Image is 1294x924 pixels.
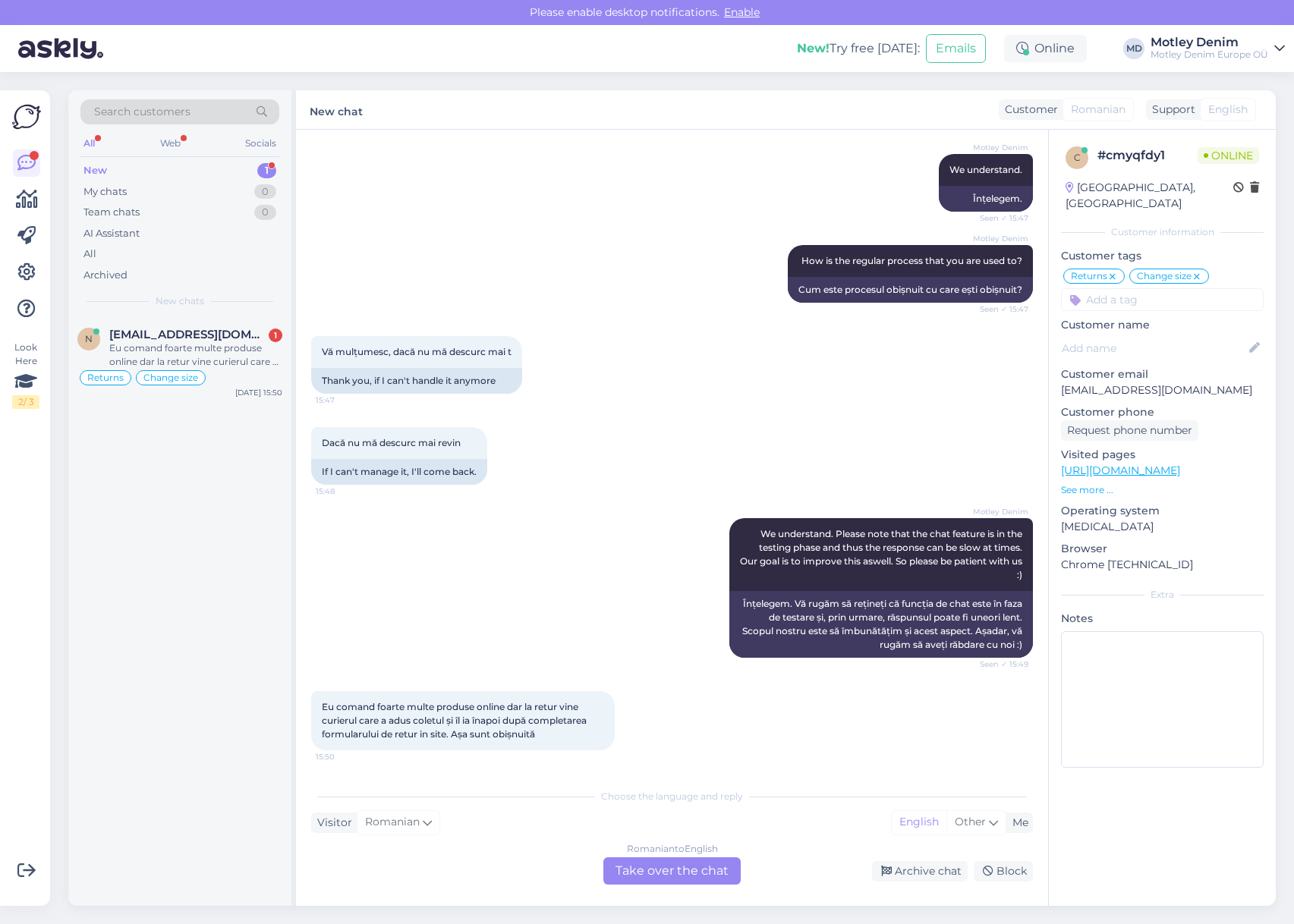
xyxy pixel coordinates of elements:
[1061,519,1264,535] p: [MEDICAL_DATA]
[83,184,127,200] div: My chats
[1061,557,1264,573] p: Chrome [TECHNICAL_ID]
[797,41,830,55] b: New!
[999,102,1058,118] div: Customer
[156,294,204,308] span: New chats
[254,184,276,200] div: 0
[1061,483,1264,497] p: See more ...
[1151,36,1285,61] a: Motley DenimMotley Denim Europe OÜ
[269,328,282,342] div: 1
[971,506,1028,517] span: Motley Denim
[80,134,98,153] div: All
[316,486,373,497] span: 15:48
[311,815,352,831] div: Visitor
[971,233,1028,244] span: Motley Denim
[971,142,1028,153] span: Motley Denim
[627,842,718,856] div: Romanian to English
[1151,49,1268,61] div: Motley Denim Europe OÜ
[311,459,487,485] div: If I can't manage it, I'll come back.
[603,857,741,885] div: Take over the chat
[94,104,190,120] span: Search customers
[729,591,1033,658] div: Înțelegem. Vă rugăm să rețineți că funcția de chat este în faza de testare și, prin urmare, răspu...
[939,186,1033,212] div: Înțelegem.
[1061,611,1264,627] p: Notes
[83,247,96,262] div: All
[1137,272,1192,281] span: Change size
[1208,102,1248,118] span: English
[316,751,373,762] span: 15:50
[892,811,946,834] div: English
[1061,447,1264,463] p: Visited pages
[310,99,363,120] label: New chat
[1097,146,1198,165] div: # cmyqfdy1
[365,814,420,831] span: Romanian
[1004,35,1087,62] div: Online
[872,861,968,882] div: Archive chat
[83,163,107,178] div: New
[1061,404,1264,420] p: Customer phone
[1146,102,1195,118] div: Support
[1061,288,1264,311] input: Add a tag
[1061,420,1198,441] div: Request phone number
[311,368,522,394] div: Thank you, if I can't handle it anymore
[1071,102,1126,118] span: Romanian
[740,528,1025,580] span: We understand. Please note that the chat feature is in the testing phase and thus the response ca...
[971,658,1028,670] span: Seen ✓ 15:49
[971,303,1028,315] span: Seen ✓ 15:47
[788,277,1033,303] div: Cum este procesul obișnuit cu care ești obișnuit?
[143,373,198,382] span: Change size
[1061,503,1264,519] p: Operating system
[83,268,128,283] div: Archived
[85,333,93,344] span: n
[1198,147,1259,164] span: Online
[974,861,1033,882] div: Block
[926,34,986,63] button: Emails
[83,205,140,220] div: Team chats
[1061,588,1264,602] div: Extra
[971,212,1028,224] span: Seen ✓ 15:47
[1061,366,1264,382] p: Customer email
[1061,464,1180,477] a: [URL][DOMAIN_NAME]
[12,341,39,409] div: Look Here
[109,341,282,369] div: Eu comand foarte multe produse online dar la retur vine curierul care a adus coletul și îl ia îna...
[1061,225,1264,239] div: Customer information
[1062,340,1246,357] input: Add name
[1074,152,1081,163] span: c
[257,163,276,178] div: 1
[12,102,41,131] img: Askly Logo
[87,373,124,382] span: Returns
[1061,382,1264,398] p: [EMAIL_ADDRESS][DOMAIN_NAME]
[1123,38,1144,59] div: MD
[955,815,986,828] span: Other
[157,134,184,153] div: Web
[322,437,461,448] span: Dacă nu mă descurc mai revin
[311,790,1033,803] div: Choose the language and reply
[242,134,279,153] div: Socials
[1061,317,1264,333] p: Customer name
[316,394,373,406] span: 15:47
[1071,272,1107,281] span: Returns
[1151,36,1268,49] div: Motley Denim
[1061,248,1264,264] p: Customer tags
[83,226,140,241] div: AI Assistant
[949,164,1022,175] span: We understand.
[235,387,282,398] div: [DATE] 15:50
[322,701,589,740] span: Eu comand foarte multe produse online dar la retur vine curierul care a adus coletul și îl ia îna...
[1006,815,1028,831] div: Me
[1066,180,1233,212] div: [GEOGRAPHIC_DATA], [GEOGRAPHIC_DATA]
[801,255,1022,266] span: How is the regular process that you are used to?
[12,395,39,409] div: 2 / 3
[322,346,512,357] span: Vă mulțumesc, dacă nu mă descurc mai t
[719,5,764,19] span: Enable
[109,328,267,341] span: neculae.bogdan@yahoo.com
[254,205,276,220] div: 0
[797,39,920,58] div: Try free [DATE]:
[1061,541,1264,557] p: Browser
